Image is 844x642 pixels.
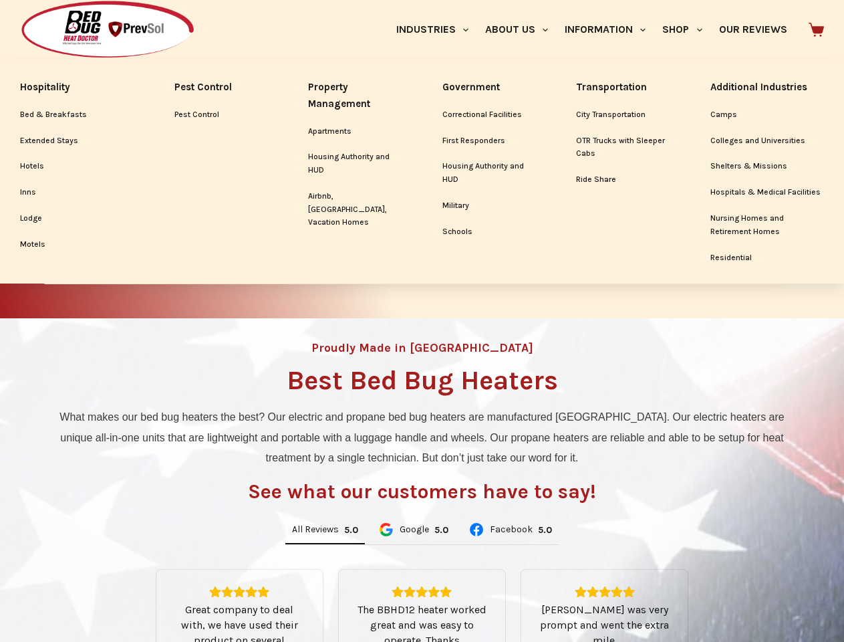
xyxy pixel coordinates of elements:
a: Transportation [576,73,670,102]
h1: Best Bed Bug Heaters [287,367,558,394]
div: Rating: 5.0 out of 5 [355,586,489,598]
a: Apartments [308,119,402,144]
p: What makes our bed bug heaters the best? Our electric and propane bed bug heaters are manufacture... [49,407,795,468]
div: Rating: 5.0 out of 5 [172,586,307,598]
a: Inns [20,180,134,205]
h4: Proudly Made in [GEOGRAPHIC_DATA] [311,342,533,354]
a: Motels [20,232,134,257]
a: Extended Stays [20,128,134,154]
span: Facebook [490,525,533,534]
button: Open LiveChat chat widget [11,5,51,45]
div: Rating: 5.0 out of 5 [434,524,448,536]
a: Property Management [308,73,402,118]
a: Lodge [20,206,134,231]
a: Government [442,73,536,102]
a: Pest Control [174,102,268,128]
div: Rating: 5.0 out of 5 [538,524,552,536]
a: Military [442,193,536,219]
a: Camps [710,102,825,128]
a: Housing Authority and HUD [442,154,536,193]
a: Bed & Breakfasts [20,102,134,128]
a: Hospitality [20,73,134,102]
div: Rating: 5.0 out of 5 [537,586,672,598]
div: Rating: 5.0 out of 5 [344,524,358,536]
a: Schools [442,219,536,245]
a: OTR Trucks with Sleeper Cabs [576,128,670,167]
a: Residential [710,245,825,271]
a: Airbnb, [GEOGRAPHIC_DATA], Vacation Homes [308,184,402,235]
a: Hospitals & Medical Facilities [710,180,825,205]
a: Nursing Homes and Retirement Homes [710,206,825,245]
a: Colleges and Universities [710,128,825,154]
div: 5.0 [344,524,358,536]
a: First Responders [442,128,536,154]
div: 5.0 [434,524,448,536]
h3: See what our customers have to say! [248,481,596,502]
a: Pest Control [174,73,268,102]
a: Shelters & Missions [710,154,825,179]
a: Ride Share [576,167,670,193]
span: Google [400,525,429,534]
span: All Reviews [292,525,339,534]
a: Hotels [20,154,134,179]
a: Housing Authority and HUD [308,144,402,183]
a: Additional Industries [710,73,825,102]
a: Correctional Facilities [442,102,536,128]
div: 5.0 [538,524,552,536]
a: City Transportation [576,102,670,128]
